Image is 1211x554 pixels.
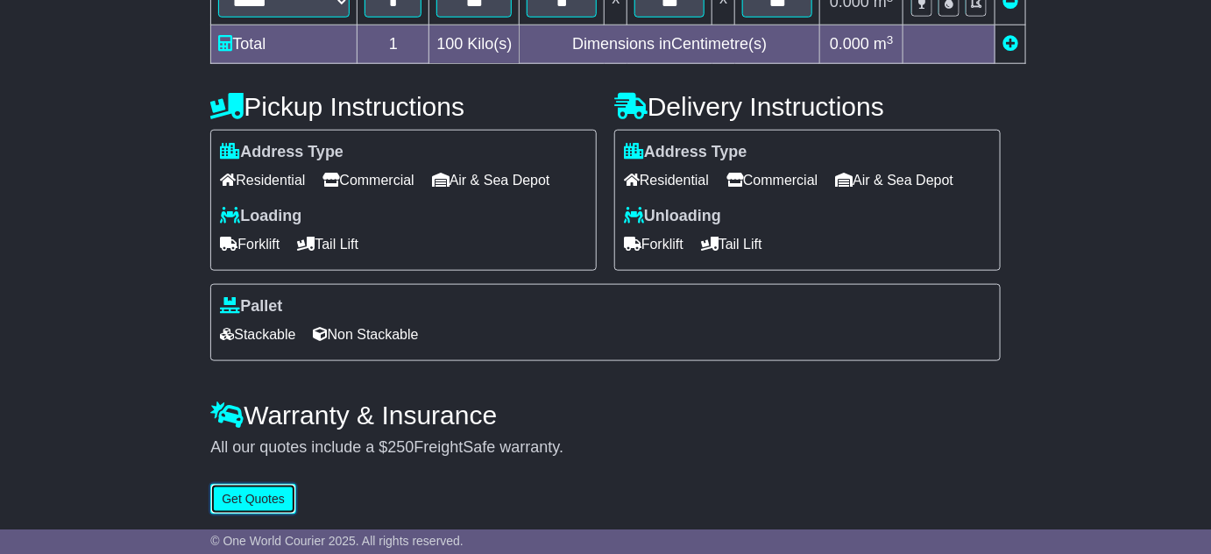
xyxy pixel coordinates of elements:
span: 250 [387,438,414,456]
div: All our quotes include a $ FreightSafe warranty. [210,438,1000,458]
span: Tail Lift [701,231,762,258]
span: Air & Sea Depot [835,167,953,194]
label: Loading [220,207,301,226]
span: Non Stackable [314,321,419,348]
label: Address Type [624,143,747,162]
h4: Delivery Instructions [614,92,1001,121]
td: Total [211,25,358,64]
span: Tail Lift [297,231,358,258]
span: Forklift [624,231,683,258]
span: 0.000 [830,35,869,53]
span: Commercial [726,167,818,194]
td: 1 [358,25,429,64]
label: Pallet [220,297,282,316]
td: Dimensions in Centimetre(s) [520,25,820,64]
td: Kilo(s) [429,25,520,64]
button: Get Quotes [210,484,296,515]
label: Unloading [624,207,721,226]
span: Residential [220,167,305,194]
sup: 3 [887,33,894,46]
span: m [874,35,894,53]
span: 100 [436,35,463,53]
span: Air & Sea Depot [432,167,550,194]
span: Residential [624,167,709,194]
a: Add new item [1002,35,1018,53]
h4: Pickup Instructions [210,92,597,121]
span: Forklift [220,231,280,258]
span: © One World Courier 2025. All rights reserved. [210,534,464,548]
span: Commercial [322,167,414,194]
label: Address Type [220,143,343,162]
span: Stackable [220,321,295,348]
h4: Warranty & Insurance [210,401,1000,430]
